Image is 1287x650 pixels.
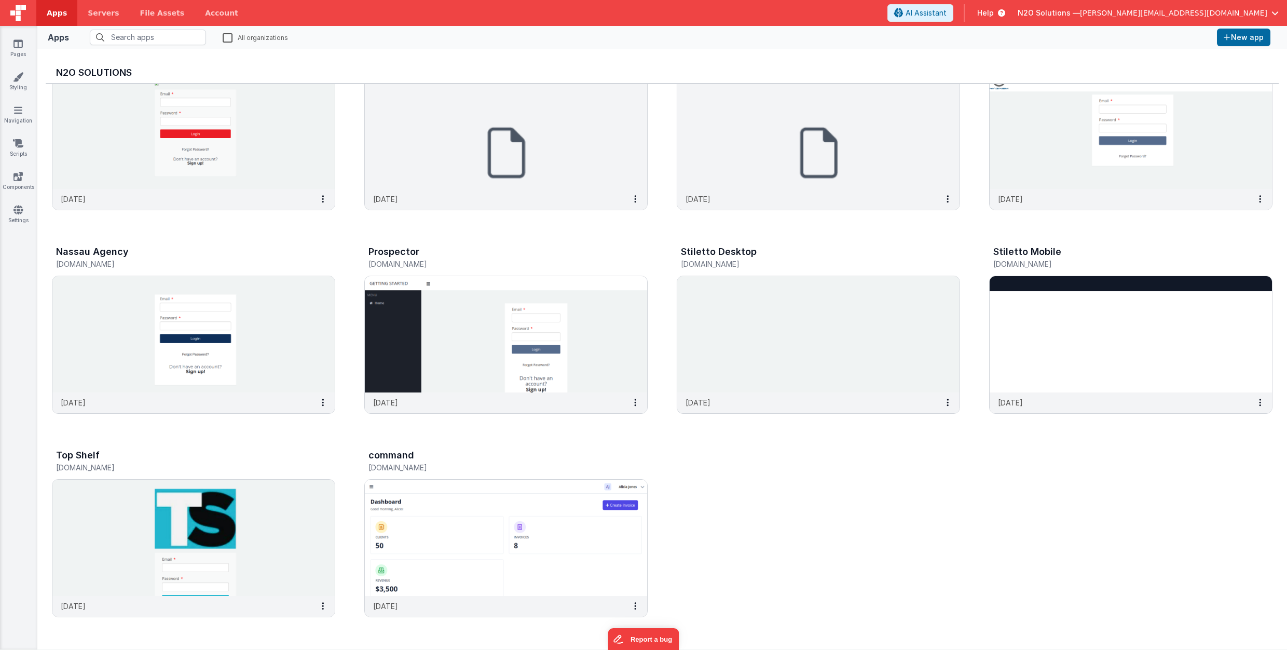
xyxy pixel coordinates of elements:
[686,397,710,408] p: [DATE]
[61,601,86,612] p: [DATE]
[368,260,622,268] h5: [DOMAIN_NAME]
[681,260,934,268] h5: [DOMAIN_NAME]
[373,601,398,612] p: [DATE]
[56,247,129,257] h3: Nassau Agency
[887,4,953,22] button: AI Assistant
[56,450,100,461] h3: Top Shelf
[1080,8,1267,18] span: [PERSON_NAME][EMAIL_ADDRESS][DOMAIN_NAME]
[608,628,679,650] iframe: Marker.io feedback button
[47,8,67,18] span: Apps
[56,260,309,268] h5: [DOMAIN_NAME]
[368,247,419,257] h3: Prospector
[56,67,1268,78] h3: N2O Solutions
[906,8,947,18] span: AI Assistant
[368,450,414,461] h3: command
[1217,29,1270,46] button: New app
[140,8,185,18] span: File Assets
[993,247,1061,257] h3: Stiletto Mobile
[368,464,622,471] h5: [DOMAIN_NAME]
[1018,8,1279,18] button: N2O Solutions — [PERSON_NAME][EMAIL_ADDRESS][DOMAIN_NAME]
[56,464,309,471] h5: [DOMAIN_NAME]
[61,397,86,408] p: [DATE]
[373,194,398,205] p: [DATE]
[1018,8,1080,18] span: N2O Solutions —
[223,32,288,42] label: All organizations
[993,260,1247,268] h5: [DOMAIN_NAME]
[977,8,994,18] span: Help
[61,194,86,205] p: [DATE]
[681,247,757,257] h3: Stiletto Desktop
[90,30,206,45] input: Search apps
[686,194,710,205] p: [DATE]
[998,397,1023,408] p: [DATE]
[48,31,69,44] div: Apps
[373,397,398,408] p: [DATE]
[88,8,119,18] span: Servers
[998,194,1023,205] p: [DATE]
